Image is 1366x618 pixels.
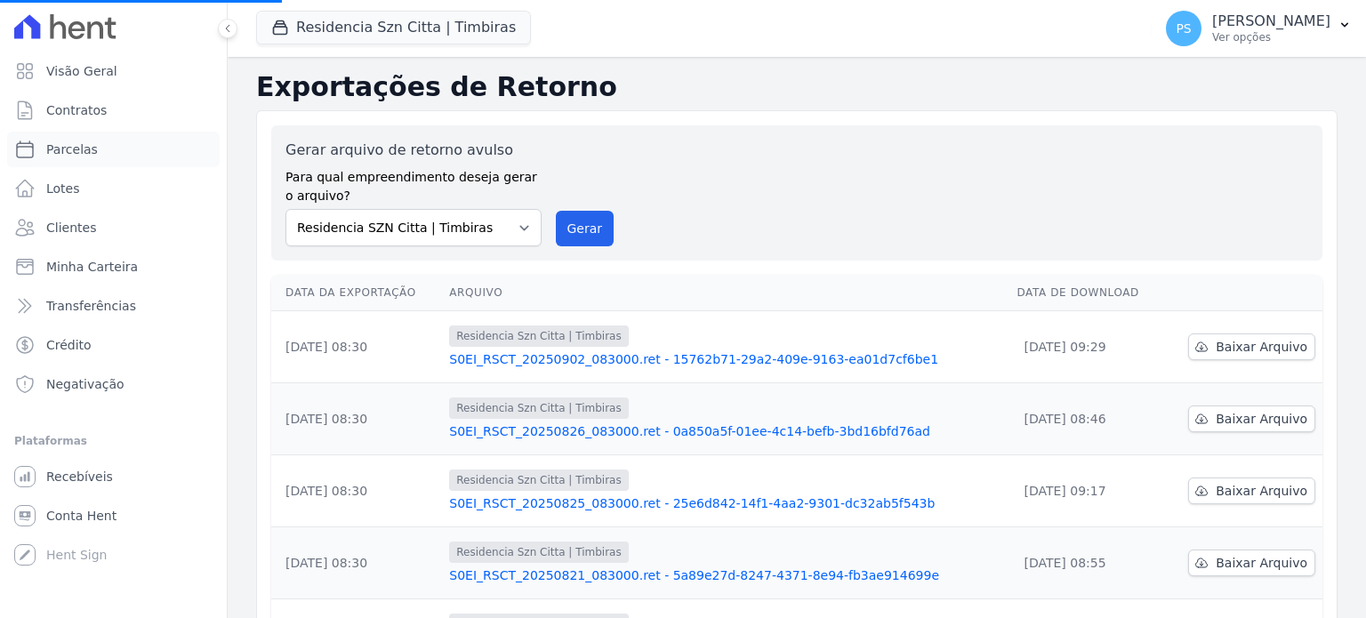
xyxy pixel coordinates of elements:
span: Residencia Szn Citta | Timbiras [449,397,628,419]
span: Negativação [46,375,125,393]
span: Minha Carteira [46,258,138,276]
a: S0EI_RSCT_20250825_083000.ret - 25e6d842-14f1-4aa2-9301-dc32ab5f543b [449,494,1002,512]
td: [DATE] 08:30 [271,455,442,527]
span: Contratos [46,101,107,119]
button: Gerar [556,211,615,246]
button: PS [PERSON_NAME] Ver opções [1152,4,1366,53]
button: Residencia Szn Citta | Timbiras [256,11,531,44]
a: Visão Geral [7,53,220,89]
th: Data da Exportação [271,275,442,311]
td: [DATE] 09:29 [1009,311,1163,383]
span: Recebíveis [46,468,113,486]
a: S0EI_RSCT_20250902_083000.ret - 15762b71-29a2-409e-9163-ea01d7cf6be1 [449,350,1002,368]
a: Minha Carteira [7,249,220,285]
a: Baixar Arquivo [1188,333,1315,360]
span: Clientes [46,219,96,237]
span: Residencia Szn Citta | Timbiras [449,542,628,563]
span: Baixar Arquivo [1216,410,1307,428]
a: Lotes [7,171,220,206]
a: Negativação [7,366,220,402]
p: [PERSON_NAME] [1212,12,1330,30]
a: Transferências [7,288,220,324]
a: Clientes [7,210,220,245]
p: Ver opções [1212,30,1330,44]
span: Baixar Arquivo [1216,554,1307,572]
span: Conta Hent [46,507,117,525]
span: Transferências [46,297,136,315]
span: Residencia Szn Citta | Timbiras [449,325,628,347]
td: [DATE] 09:17 [1009,455,1163,527]
td: [DATE] 08:30 [271,311,442,383]
label: Gerar arquivo de retorno avulso [285,140,542,161]
th: Data de Download [1009,275,1163,311]
div: Plataformas [14,430,213,452]
td: [DATE] 08:30 [271,383,442,455]
label: Para qual empreendimento deseja gerar o arquivo? [285,161,542,205]
td: [DATE] 08:30 [271,527,442,599]
a: S0EI_RSCT_20250826_083000.ret - 0a850a5f-01ee-4c14-befb-3bd16bfd76ad [449,422,1002,440]
a: Baixar Arquivo [1188,478,1315,504]
a: Conta Hent [7,498,220,534]
a: Crédito [7,327,220,363]
span: PS [1176,22,1191,35]
span: Lotes [46,180,80,197]
a: Baixar Arquivo [1188,550,1315,576]
h2: Exportações de Retorno [256,71,1338,103]
span: Parcelas [46,140,98,158]
span: Visão Geral [46,62,117,80]
a: Parcelas [7,132,220,167]
a: S0EI_RSCT_20250821_083000.ret - 5a89e27d-8247-4371-8e94-fb3ae914699e [449,566,1002,584]
span: Baixar Arquivo [1216,338,1307,356]
td: [DATE] 08:46 [1009,383,1163,455]
a: Contratos [7,92,220,128]
td: [DATE] 08:55 [1009,527,1163,599]
a: Recebíveis [7,459,220,494]
a: Baixar Arquivo [1188,405,1315,432]
th: Arquivo [442,275,1009,311]
span: Residencia Szn Citta | Timbiras [449,470,628,491]
span: Baixar Arquivo [1216,482,1307,500]
span: Crédito [46,336,92,354]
